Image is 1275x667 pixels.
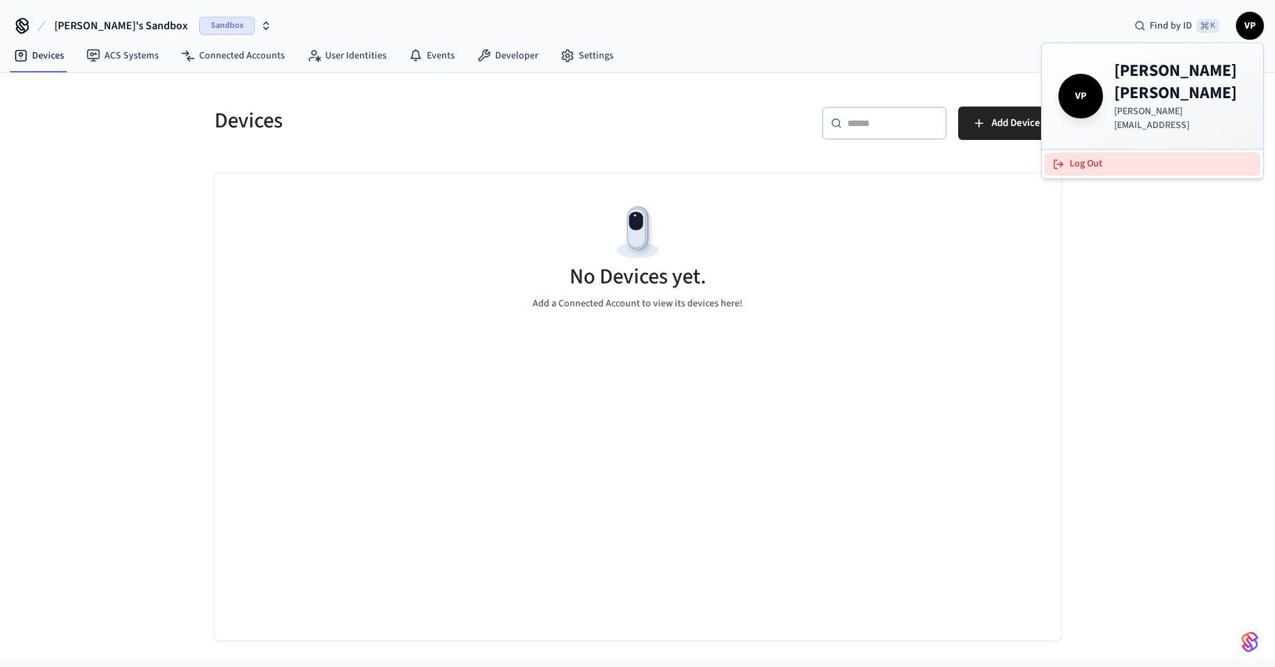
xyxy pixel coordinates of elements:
[296,43,398,68] a: User Identities
[1114,60,1246,104] h4: [PERSON_NAME] [PERSON_NAME]
[1061,77,1100,116] span: VP
[1114,104,1246,132] p: [PERSON_NAME][EMAIL_ADDRESS]
[3,43,75,68] a: Devices
[466,43,549,68] a: Developer
[54,17,188,34] span: [PERSON_NAME]'s Sandbox
[170,43,296,68] a: Connected Accounts
[1196,19,1219,33] span: ⌘ K
[199,17,255,35] span: Sandbox
[1150,19,1192,33] span: Find by ID
[992,114,1045,132] span: Add Devices
[958,107,1061,140] button: Add Devices
[570,262,706,291] h5: No Devices yet.
[1045,152,1260,175] button: Log Out
[533,297,742,311] p: Add a Connected Account to view its devices here!
[398,43,466,68] a: Events
[1123,13,1230,38] div: Find by ID⌘ K
[607,201,669,264] img: Devices Empty State
[75,43,170,68] a: ACS Systems
[1242,631,1258,653] img: SeamLogoGradient.69752ec5.svg
[1237,13,1262,38] span: VP
[549,43,625,68] a: Settings
[1236,12,1264,40] button: VP
[214,107,629,135] h5: Devices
